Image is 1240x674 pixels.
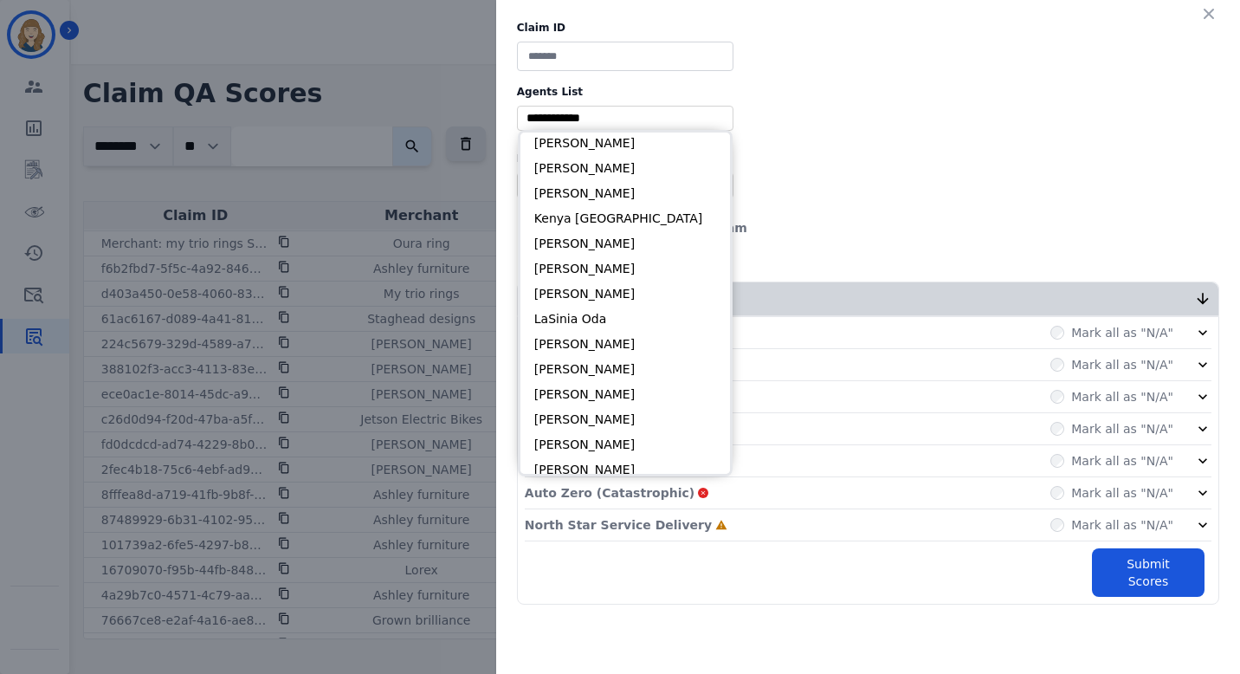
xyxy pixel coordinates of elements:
[1071,324,1173,341] label: Mark all as "N/A"
[520,231,730,256] li: [PERSON_NAME]
[525,484,694,502] p: Auto Zero (Catastrophic)
[1071,452,1173,470] label: Mark all as "N/A"
[520,181,730,206] li: [PERSON_NAME]
[520,206,730,231] li: Kenya [GEOGRAPHIC_DATA]
[1092,548,1204,597] button: Submit Scores
[1071,356,1173,373] label: Mark all as "N/A"
[1071,484,1173,502] label: Mark all as "N/A"
[520,332,730,357] li: [PERSON_NAME]
[520,282,730,307] li: [PERSON_NAME]
[520,307,730,332] li: LaSinia Oda
[1071,420,1173,437] label: Mark all as "N/A"
[517,21,1219,35] label: Claim ID
[520,457,730,483] li: [PERSON_NAME]
[520,382,730,407] li: [PERSON_NAME]
[517,152,1219,165] label: Merchants List
[520,407,730,432] li: [PERSON_NAME]
[517,243,1219,261] div: Evaluator:
[520,131,730,156] li: [PERSON_NAME]
[525,516,712,534] p: North Star Service Delivery
[1071,388,1173,405] label: Mark all as "N/A"
[520,156,730,181] li: [PERSON_NAME]
[520,256,730,282] li: [PERSON_NAME]
[520,357,730,382] li: [PERSON_NAME]
[517,219,1219,237] div: Evaluation Date:
[1071,516,1173,534] label: Mark all as "N/A"
[521,109,729,127] ul: selected options
[520,432,730,457] li: [PERSON_NAME]
[517,85,1219,99] label: Agents List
